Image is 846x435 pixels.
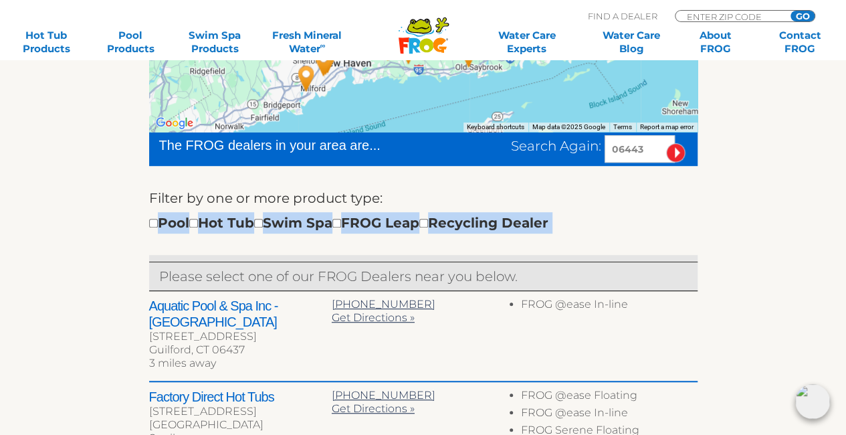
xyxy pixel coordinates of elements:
a: Get Directions » [332,402,415,415]
span: Search Again: [511,138,601,154]
img: Google [152,114,197,132]
div: The FROG dealers in your area are... [159,135,429,155]
a: AboutFROG [683,29,748,56]
li: FROG @ease Floating [521,389,697,406]
a: [PHONE_NUMBER] [332,389,435,402]
a: Terms (opens in new tab) [613,123,632,130]
input: Zip Code Form [685,11,776,22]
a: Hot TubProducts [13,29,79,56]
a: Get Directions » [332,311,415,324]
a: ContactFROG [767,29,833,56]
div: [GEOGRAPHIC_DATA] [149,418,332,432]
a: Water CareBlog [599,29,664,56]
h2: Factory Direct Hot Tubs [149,389,332,405]
a: PoolProducts [98,29,163,56]
input: Submit [666,143,685,163]
a: Fresh MineralWater∞ [266,29,348,56]
span: 3 miles away [149,357,216,369]
label: Filter by one or more product type: [149,187,383,209]
button: Keyboard shortcuts [467,122,524,132]
a: Report a map error [640,123,694,130]
div: Leslie's Poolmart Inc # 151 - 21 miles away. [310,43,341,80]
a: [PHONE_NUMBER] [332,298,435,311]
a: Swim SpaProducts [182,29,247,56]
a: Water CareExperts [473,29,580,56]
p: Please select one of our FROG Dealers near you below. [159,266,688,287]
p: Find A Dealer [588,10,657,22]
div: Shoreline Hot Tubs & Saunas - Orange - 22 miles away. [308,45,339,81]
a: Open this area in Google Maps (opens a new window) [152,114,197,132]
li: FROG @ease In-line [521,298,697,315]
div: Guilford, CT 06437 [149,343,332,357]
div: [STREET_ADDRESS] [149,330,332,343]
li: FROG @ease In-line [521,406,697,424]
input: GO [790,11,815,21]
div: Leslie's Poolmart, Inc. # 743 - 26 miles away. [291,60,322,96]
sup: ∞ [320,41,326,50]
div: [STREET_ADDRESS] [149,405,332,418]
img: openIcon [795,384,830,419]
h2: Aquatic Pool & Spa Inc - [GEOGRAPHIC_DATA] [149,298,332,330]
div: Pool Hot Tub Swim Spa FROG Leap Recycling Dealer [149,212,548,234]
span: Map data ©2025 Google [532,123,605,130]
